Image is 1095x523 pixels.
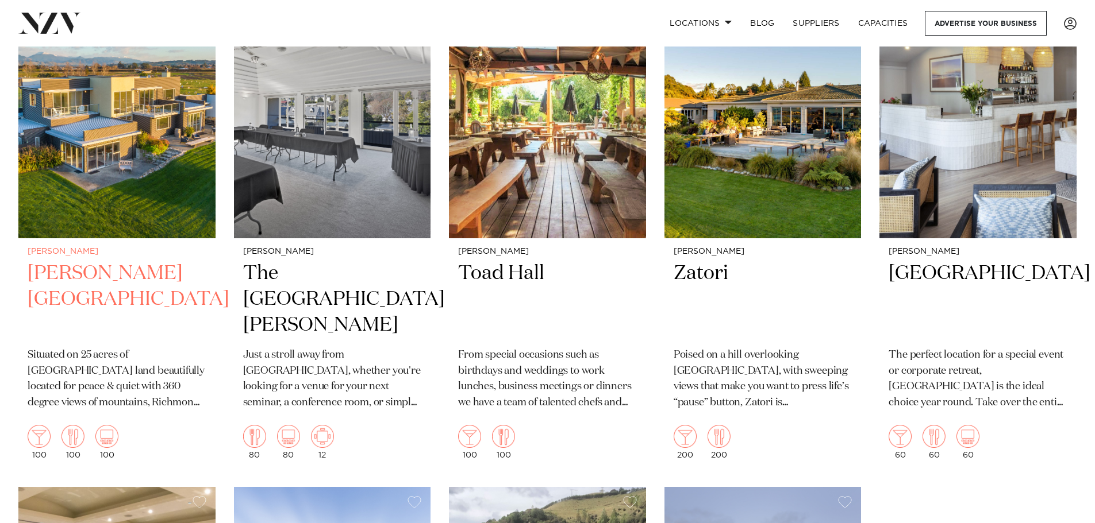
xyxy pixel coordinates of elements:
small: [PERSON_NAME] [28,247,206,256]
img: cocktail.png [889,425,912,448]
div: 100 [95,425,118,459]
div: 12 [311,425,334,459]
img: dining.png [492,425,515,448]
p: Poised on a hill overlooking [GEOGRAPHIC_DATA], with sweeping views that make you want to press l... [674,347,852,412]
small: [PERSON_NAME] [889,247,1067,256]
div: 100 [458,425,481,459]
a: SUPPLIERS [783,11,848,36]
h2: [PERSON_NAME][GEOGRAPHIC_DATA] [28,261,206,338]
img: nzv-logo.png [18,13,81,33]
div: 100 [62,425,84,459]
img: cocktail.png [28,425,51,448]
a: BLOG [741,11,783,36]
div: 200 [708,425,731,459]
img: cocktail.png [674,425,697,448]
div: 80 [243,425,266,459]
p: The perfect location for a special event or corporate retreat, [GEOGRAPHIC_DATA] is the ideal cho... [889,347,1067,412]
p: From special occasions such as birthdays and weddings to work lunches, business meetings or dinne... [458,347,637,412]
div: 60 [889,425,912,459]
div: 80 [277,425,300,459]
a: Capacities [849,11,917,36]
div: 100 [28,425,51,459]
img: dining.png [708,425,731,448]
div: 60 [956,425,979,459]
p: Just a stroll away from [GEOGRAPHIC_DATA], whether you're looking for a venue for your next semin... [243,347,422,412]
small: [PERSON_NAME] [458,247,637,256]
a: Locations [660,11,741,36]
small: [PERSON_NAME] [243,247,422,256]
img: dining.png [62,425,84,448]
a: Advertise your business [925,11,1047,36]
img: cocktail.png [458,425,481,448]
h2: Zatori [674,261,852,338]
h2: The [GEOGRAPHIC_DATA][PERSON_NAME] [243,261,422,338]
img: dining.png [923,425,946,448]
p: Situated on 25 acres of [GEOGRAPHIC_DATA] land beautifully located for peace & quiet with 360 deg... [28,347,206,412]
img: theatre.png [95,425,118,448]
div: 200 [674,425,697,459]
h2: [GEOGRAPHIC_DATA] [889,261,1067,338]
img: meeting.png [311,425,334,448]
small: [PERSON_NAME] [674,247,852,256]
img: theatre.png [956,425,979,448]
img: dining.png [243,425,266,448]
img: theatre.png [277,425,300,448]
h2: Toad Hall [458,261,637,338]
div: 60 [923,425,946,459]
div: 100 [492,425,515,459]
